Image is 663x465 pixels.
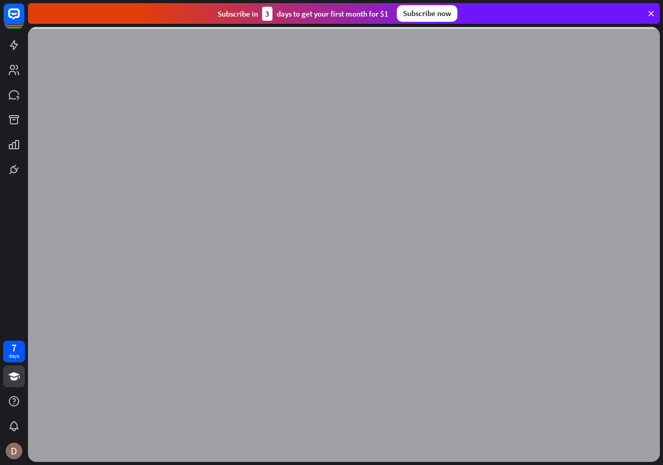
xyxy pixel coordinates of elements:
[262,7,272,21] div: 3
[397,5,457,22] div: Subscribe now
[3,341,25,362] a: 7 days
[218,7,388,21] div: Subscribe in days to get your first month for $1
[9,353,19,360] div: days
[11,343,17,353] div: 7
